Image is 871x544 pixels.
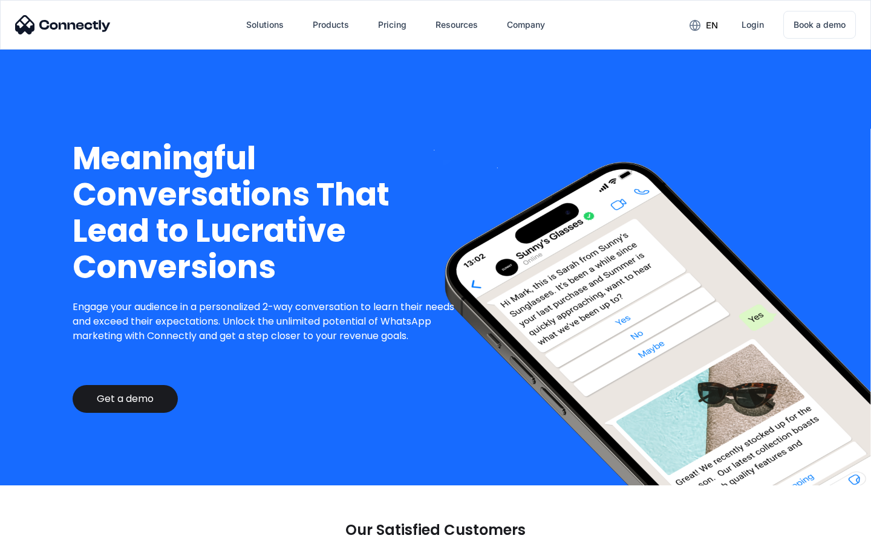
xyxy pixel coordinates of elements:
div: Get a demo [97,393,154,405]
div: Company [507,16,545,33]
a: Pricing [368,10,416,39]
a: Login [732,10,774,39]
ul: Language list [24,523,73,540]
img: Connectly Logo [15,15,111,34]
div: Solutions [246,16,284,33]
h1: Meaningful Conversations That Lead to Lucrative Conversions [73,140,464,285]
div: Products [313,16,349,33]
p: Engage your audience in a personalized 2-way conversation to learn their needs and exceed their e... [73,300,464,343]
p: Our Satisfied Customers [345,522,526,539]
div: en [706,17,718,34]
div: Login [742,16,764,33]
aside: Language selected: English [12,523,73,540]
div: Pricing [378,16,406,33]
a: Book a demo [783,11,856,39]
a: Get a demo [73,385,178,413]
div: Resources [435,16,478,33]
